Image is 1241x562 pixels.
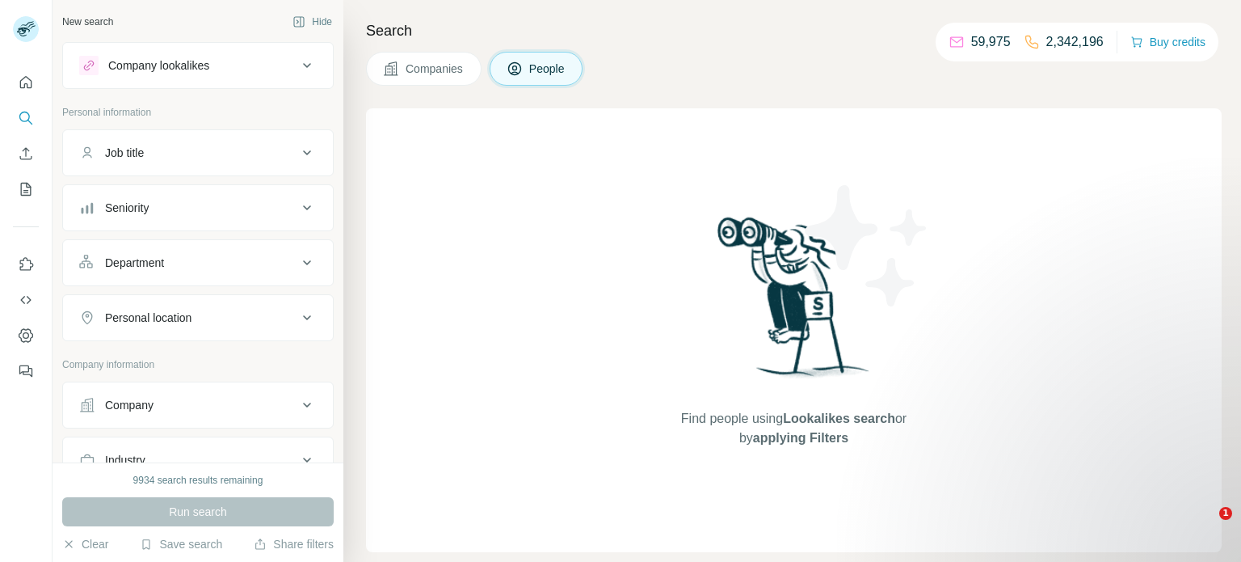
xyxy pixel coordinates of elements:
[62,105,334,120] p: Personal information
[753,431,848,445] span: applying Filters
[63,243,333,282] button: Department
[971,32,1011,52] p: 59,975
[783,412,895,425] span: Lookalikes search
[63,298,333,337] button: Personal location
[710,213,878,393] img: Surfe Illustration - Woman searching with binoculars
[1186,507,1225,546] iframe: Intercom live chat
[105,255,164,271] div: Department
[105,310,191,326] div: Personal location
[13,104,39,133] button: Search
[63,188,333,227] button: Seniority
[13,68,39,97] button: Quick start
[794,173,940,319] img: Surfe Illustration - Stars
[13,250,39,279] button: Use Surfe on LinkedIn
[281,10,343,34] button: Hide
[105,452,145,468] div: Industry
[1046,32,1104,52] p: 2,342,196
[13,139,39,168] button: Enrich CSV
[62,357,334,372] p: Company information
[13,321,39,350] button: Dashboard
[105,145,144,161] div: Job title
[529,61,566,77] span: People
[63,133,333,172] button: Job title
[105,397,154,413] div: Company
[105,200,149,216] div: Seniority
[62,536,108,552] button: Clear
[108,57,209,74] div: Company lookalikes
[254,536,334,552] button: Share filters
[406,61,465,77] span: Companies
[62,15,113,29] div: New search
[133,473,263,488] div: 9934 search results remaining
[63,386,333,425] button: Company
[366,19,1222,42] h4: Search
[140,536,222,552] button: Save search
[63,46,333,85] button: Company lookalikes
[13,175,39,204] button: My lists
[13,285,39,315] button: Use Surfe API
[13,357,39,386] button: Feedback
[1219,507,1232,520] span: 1
[63,441,333,480] button: Industry
[1130,31,1205,53] button: Buy credits
[664,409,923,448] span: Find people using or by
